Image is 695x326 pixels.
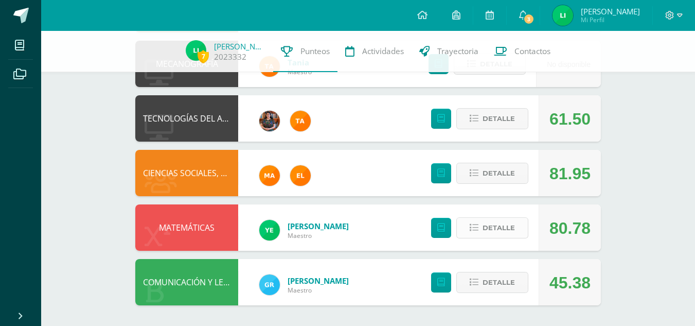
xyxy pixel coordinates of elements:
[456,163,528,184] button: Detalle
[135,204,238,251] div: MATEMÁTICAS
[214,52,246,62] a: 2023332
[483,218,515,237] span: Detalle
[337,31,412,72] a: Actividades
[483,164,515,183] span: Detalle
[259,111,280,131] img: 60a759e8b02ec95d430434cf0c0a55c7.png
[198,50,209,63] span: 7
[549,150,591,197] div: 81.95
[300,46,330,57] span: Punteos
[288,221,349,231] a: [PERSON_NAME]
[362,46,404,57] span: Actividades
[259,220,280,241] img: dfa1fd8186729af5973cf42d94c5b6ba.png
[290,111,311,131] img: feaeb2f9bb45255e229dc5fdac9a9f6b.png
[514,46,550,57] span: Contactos
[456,108,528,129] button: Detalle
[135,95,238,142] div: TECNOLOGÍAS DEL APRENDIZAJE Y LA COMUNICACIÓN
[288,286,349,295] span: Maestro
[135,150,238,196] div: CIENCIAS SOCIALES, FORMACIÓN CIUDADANA E INTERCULTURALIDAD
[483,273,515,292] span: Detalle
[259,274,280,295] img: 47e0c6d4bfe68c431262c1f147c89d8f.png
[135,259,238,305] div: COMUNICACIÓN Y LENGUAJE, IDIOMA ESPAÑOL
[486,31,558,72] a: Contactos
[288,276,349,286] a: [PERSON_NAME]
[186,40,206,61] img: 9d3cfdc1a02cc045ac27f838f5e8e0d0.png
[290,165,311,186] img: 31c982a1c1d67d3c4d1e96adbf671f86.png
[412,31,486,72] a: Trayectoria
[259,165,280,186] img: 266030d5bbfb4fab9f05b9da2ad38396.png
[483,109,515,128] span: Detalle
[581,15,640,24] span: Mi Perfil
[273,31,337,72] a: Punteos
[288,231,349,240] span: Maestro
[549,96,591,142] div: 61.50
[553,5,573,26] img: 9d3cfdc1a02cc045ac27f838f5e8e0d0.png
[456,217,528,238] button: Detalle
[581,6,640,16] span: [PERSON_NAME]
[437,46,478,57] span: Trayectoria
[456,272,528,293] button: Detalle
[214,41,265,52] a: [PERSON_NAME]
[523,13,534,25] span: 3
[549,205,591,251] div: 80.78
[549,260,591,306] div: 45.38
